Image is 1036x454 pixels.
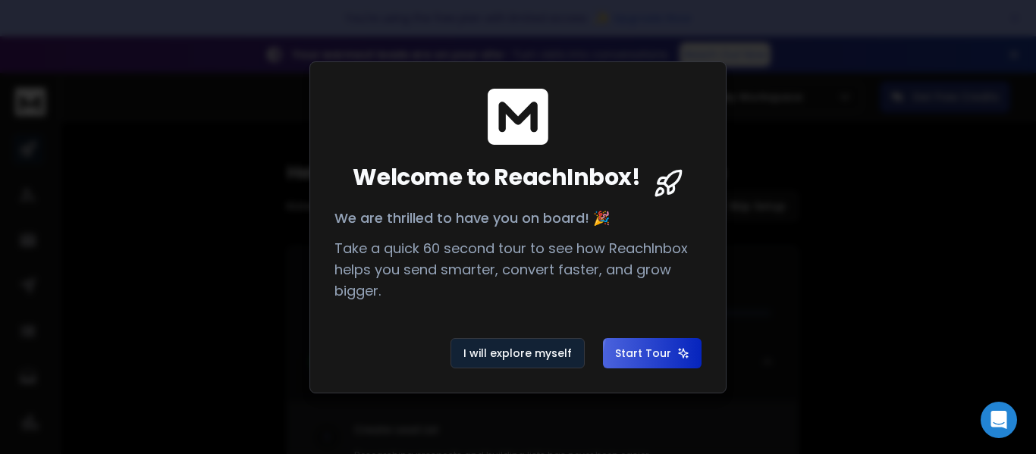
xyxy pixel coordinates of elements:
[353,164,640,191] span: Welcome to ReachInbox!
[603,338,702,368] button: Start Tour
[451,338,585,368] button: I will explore myself
[981,402,1017,438] div: Open Intercom Messenger
[334,238,702,302] p: Take a quick 60 second tour to see how ReachInbox helps you send smarter, convert faster, and gro...
[615,346,689,361] span: Start Tour
[334,208,702,229] p: We are thrilled to have you on board! 🎉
